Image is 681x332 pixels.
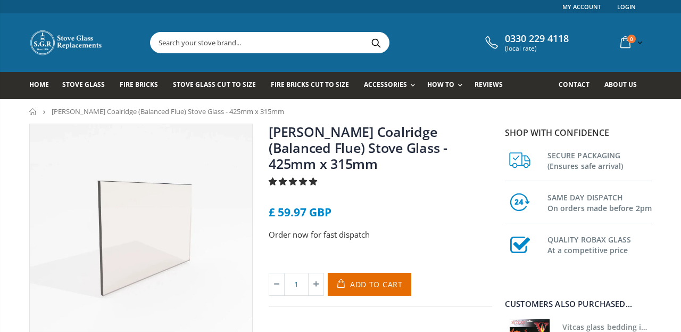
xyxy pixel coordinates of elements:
a: Stove Glass [62,72,113,99]
span: Fire Bricks [120,80,158,89]
input: Search your stove brand... [151,33,508,53]
h3: QUALITY ROBAX GLASS At a competitive price [547,232,652,256]
span: (local rate) [505,45,569,52]
a: 0330 229 4118 (local rate) [483,33,569,52]
span: Stove Glass Cut To Size [173,80,255,89]
div: Customers also purchased... [505,300,652,308]
span: 5.00 stars [269,176,319,187]
img: Stove Glass Replacement [29,29,104,56]
button: Add to Cart [328,273,411,296]
a: How To [427,72,468,99]
p: Order now for fast dispatch [269,229,492,241]
a: Fire Bricks [120,72,166,99]
a: Home [29,72,57,99]
a: [PERSON_NAME] Coalridge (Balanced Flue) Stove Glass - 425mm x 315mm [269,123,447,173]
span: Accessories [364,80,407,89]
h3: SAME DAY DISPATCH On orders made before 2pm [547,190,652,214]
span: Home [29,80,49,89]
span: £ 59.97 GBP [269,205,331,220]
span: How To [427,80,454,89]
a: Fire Bricks Cut To Size [271,72,357,99]
a: Stove Glass Cut To Size [173,72,263,99]
a: Contact [559,72,597,99]
span: Contact [559,80,589,89]
span: Fire Bricks Cut To Size [271,80,349,89]
span: About us [604,80,637,89]
button: Search [364,33,388,53]
span: [PERSON_NAME] Coalridge (Balanced Flue) Stove Glass - 425mm x 315mm [52,107,284,116]
span: 0 [627,35,636,43]
a: Reviews [475,72,511,99]
span: 0330 229 4118 [505,33,569,45]
h3: SECURE PACKAGING (Ensures safe arrival) [547,148,652,172]
a: About us [604,72,645,99]
span: Stove Glass [62,80,105,89]
span: Add to Cart [350,279,403,289]
span: Reviews [475,80,503,89]
p: Shop with confidence [505,126,652,139]
a: 0 [616,32,645,53]
a: Home [29,108,37,115]
a: Accessories [364,72,420,99]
